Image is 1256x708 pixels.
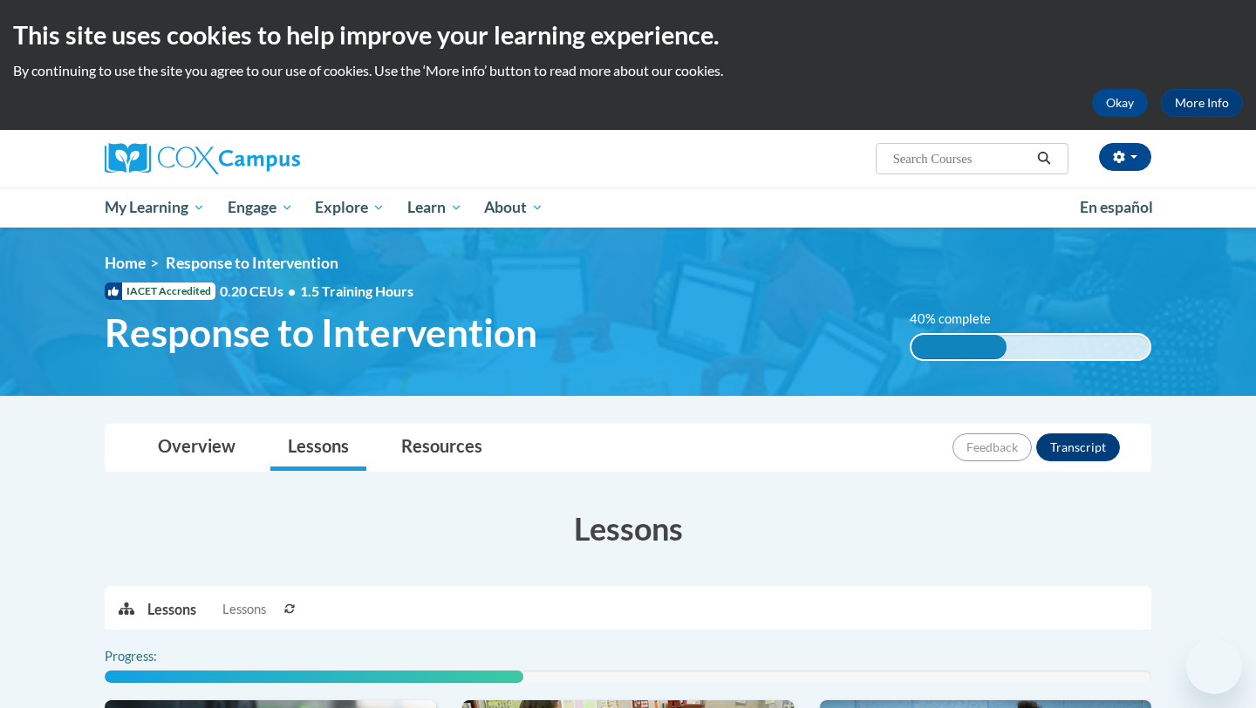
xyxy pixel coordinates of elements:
[304,187,396,228] a: Explore
[384,425,500,471] a: Resources
[288,283,296,299] span: •
[1099,143,1151,171] button: Account Settings
[1161,89,1243,117] a: More Info
[13,17,1243,52] h2: This site uses cookies to help improve your learning experience.
[396,187,474,228] a: Learn
[78,187,1177,228] div: Main menu
[1080,198,1153,216] span: En español
[1036,433,1120,461] button: Transcript
[300,283,413,299] span: 1.5 Training Hours
[474,187,556,228] a: About
[222,600,266,619] span: Lessons
[105,647,205,666] label: Progress:
[105,197,205,218] span: My Learning
[228,197,293,218] span: Engage
[315,197,385,218] span: Explore
[105,143,436,174] a: Cox Campus
[1031,148,1057,169] button: Search
[166,254,338,272] span: Response to Intervention
[147,600,196,619] p: Lessons
[105,310,537,356] span: Response to Intervention
[140,425,253,471] a: Overview
[105,254,146,272] a: Home
[105,143,300,174] img: Cox Campus
[952,433,1032,461] button: Feedback
[891,148,1031,169] input: Search Courses
[105,283,215,300] span: IACET Accredited
[484,197,543,218] span: About
[910,310,1010,329] label: 40% complete
[220,282,300,301] span: 0.20 CEUs
[1092,89,1148,117] button: Okay
[93,187,216,228] a: My Learning
[13,61,1243,80] p: By continuing to use the site you agree to our use of cookies. Use the ‘More info’ button to read...
[407,197,462,218] span: Learn
[1186,638,1242,694] iframe: Button to launch messaging window
[270,425,366,471] a: Lessons
[216,187,304,228] a: Engage
[911,335,1007,359] div: 40% complete
[1068,189,1164,226] a: En español
[105,507,1151,550] h3: Lessons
